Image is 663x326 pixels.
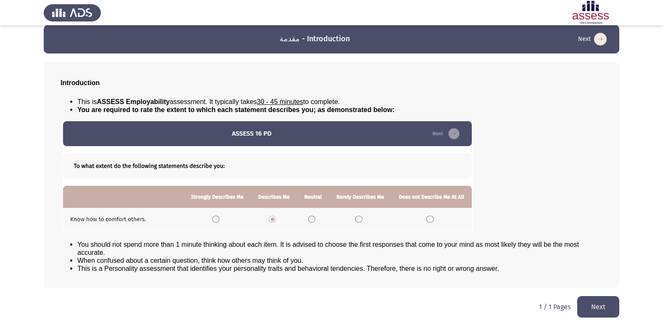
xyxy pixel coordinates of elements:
u: 30 - 45 minutes [257,98,303,105]
span: This is a Personality assessment that identifies your personality traits and behavioral tendencie... [77,265,499,272]
span: Introduction [61,79,100,86]
span: This is assessment. It typically takes to complete. [77,98,340,105]
b: ASSESS Employability [97,98,169,105]
img: Assess Talent Management logo [44,1,101,24]
span: When confused about a certain question, think how others may think of you. [77,257,303,264]
span: You are required to rate the extent to which each statement describes you; as demonstrated below: [77,106,395,113]
img: Assessment logo of ASSESS Employability - EBI [562,1,619,24]
button: load next page [576,32,609,46]
button: load next page [577,296,619,318]
span: You should not spend more than 1 minute thinking about each item. It is advised to choose the fir... [77,241,579,256]
h3: مقدمة - Introduction [280,34,350,44]
p: 1 / 1 Pages [539,303,571,311]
